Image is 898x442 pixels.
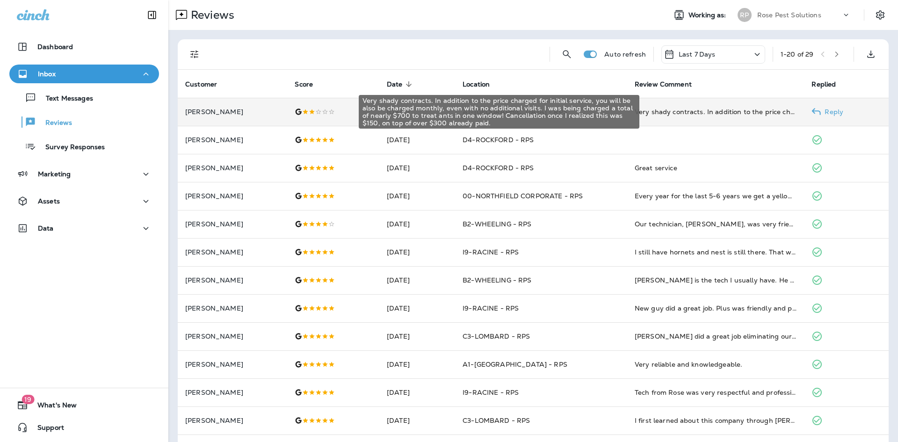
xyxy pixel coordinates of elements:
[635,80,692,88] span: Review Comment
[185,164,280,172] p: [PERSON_NAME]
[463,248,519,256] span: I9-RACINE - RPS
[295,80,325,88] span: Score
[862,45,880,64] button: Export as CSV
[635,332,797,341] div: Dan did a great job eliminating our wasp nests. He was professional and courteous.
[379,210,455,238] td: [DATE]
[185,417,280,424] p: [PERSON_NAME]
[463,80,490,88] span: Location
[558,45,576,64] button: Search Reviews
[463,360,567,369] span: A1-[GEOGRAPHIC_DATA] - RPS
[379,154,455,182] td: [DATE]
[872,7,889,23] button: Settings
[9,165,159,183] button: Marketing
[387,80,415,88] span: Date
[185,108,280,116] p: [PERSON_NAME]
[379,126,455,154] td: [DATE]
[185,276,280,284] p: [PERSON_NAME]
[379,238,455,266] td: [DATE]
[379,378,455,406] td: [DATE]
[379,406,455,435] td: [DATE]
[635,163,797,173] div: Great service
[185,80,229,88] span: Customer
[463,136,534,144] span: D4-ROCKFORD - RPS
[379,182,455,210] td: [DATE]
[185,248,280,256] p: [PERSON_NAME]
[9,112,159,132] button: Reviews
[185,80,217,88] span: Customer
[22,395,34,404] span: 19
[463,416,530,425] span: C3-LOMBARD - RPS
[9,37,159,56] button: Dashboard
[379,294,455,322] td: [DATE]
[28,401,77,413] span: What's New
[463,80,502,88] span: Location
[463,388,519,397] span: I9-RACINE - RPS
[37,43,73,51] p: Dashboard
[36,143,105,152] p: Survey Responses
[185,192,280,200] p: [PERSON_NAME]
[604,51,646,58] p: Auto refresh
[187,8,234,22] p: Reviews
[185,361,280,368] p: [PERSON_NAME]
[139,6,165,24] button: Collapse Sidebar
[38,197,60,205] p: Assets
[688,11,728,19] span: Working as:
[463,220,531,228] span: B2-WHEELING - RPS
[811,80,848,88] span: Replied
[38,225,54,232] p: Data
[36,119,72,128] p: Reviews
[9,88,159,108] button: Text Messages
[185,304,280,312] p: [PERSON_NAME]
[635,275,797,285] div: Adrian is the tech I usually have. He does a very thorough job.
[387,80,403,88] span: Date
[185,333,280,340] p: [PERSON_NAME]
[38,70,56,78] p: Inbox
[9,65,159,83] button: Inbox
[821,108,843,116] p: Reply
[463,164,534,172] span: D4-ROCKFORD - RPS
[185,45,204,64] button: Filters
[463,332,530,341] span: C3-LOMBARD - RPS
[463,304,519,312] span: I9-RACINE - RPS
[635,388,797,397] div: Tech from Rose was very respectful and professional. Did what he needed or what we needed him to ...
[185,389,280,396] p: [PERSON_NAME]
[781,51,813,58] div: 1 - 20 of 29
[811,80,836,88] span: Replied
[359,95,639,129] div: Very shady contracts. In addition to the price charged for initial service, you will be also be c...
[635,360,797,369] div: Very reliable and knowledgeable.
[635,219,797,229] div: Our technician, Brandon, was very friendly and accommodating, and seemed to do a thorough job aro...
[9,219,159,238] button: Data
[379,266,455,294] td: [DATE]
[738,8,752,22] div: RP
[757,11,821,19] p: Rose Pest Solutions
[38,170,71,178] p: Marketing
[635,304,797,313] div: New guy did a great job. Plus was friendly and polite.
[635,191,797,201] div: Every year for the last 5-6 years we get a yellowjacket nest somewhere on the property, every yea...
[28,424,64,435] span: Support
[379,350,455,378] td: [DATE]
[463,192,583,200] span: 00-NORTHFIELD CORPORATE - RPS
[9,418,159,437] button: Support
[185,220,280,228] p: [PERSON_NAME]
[9,396,159,414] button: 19What's New
[295,80,313,88] span: Score
[679,51,716,58] p: Last 7 Days
[635,107,797,116] div: Very shady contracts. In addition to the price charged for initial service, you will be also be c...
[36,94,93,103] p: Text Messages
[379,322,455,350] td: [DATE]
[635,416,797,425] div: I first learned about this company through Thomas, who came to our door one afternoon, and I am s...
[185,136,280,144] p: [PERSON_NAME]
[9,137,159,156] button: Survey Responses
[9,192,159,210] button: Assets
[635,247,797,257] div: I still have hornets and nest is still there. That was the second vist.
[635,80,704,88] span: Review Comment
[463,276,531,284] span: B2-WHEELING - RPS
